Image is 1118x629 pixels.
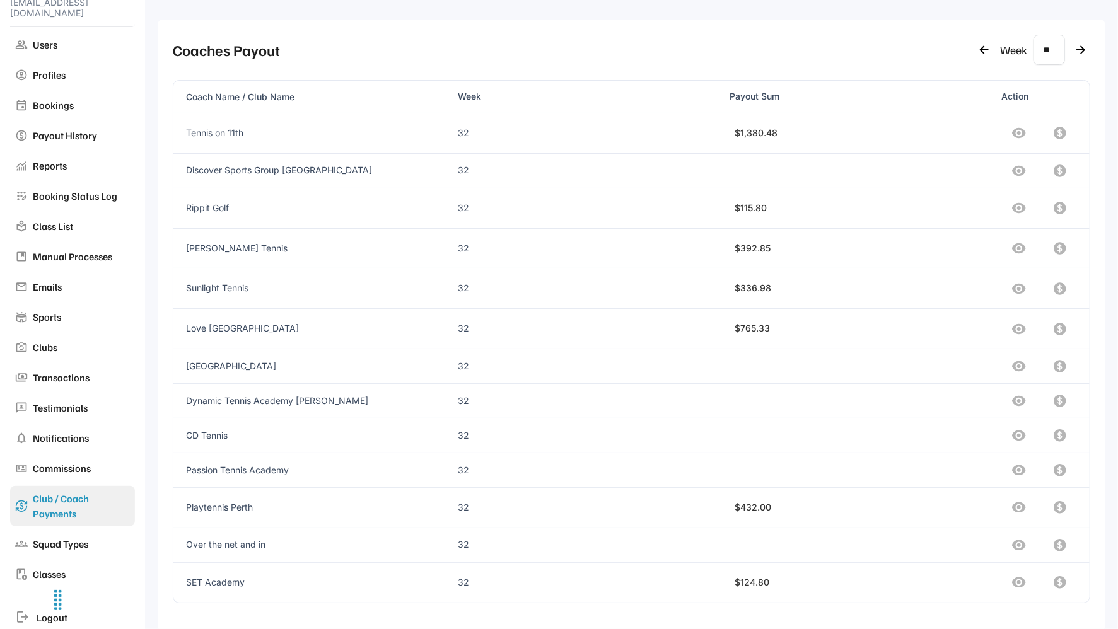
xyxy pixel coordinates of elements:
[33,219,130,234] div: Class List
[186,361,448,372] div: [GEOGRAPHIC_DATA]
[458,361,719,372] div: 32
[735,323,770,334] div: $765.33
[15,38,28,51] img: group_24dp_909090_FILL0_wght400_GRAD0_opsz24.svg
[458,430,719,441] div: 32
[33,67,130,83] div: Profiles
[458,91,719,102] div: Week
[15,371,28,384] img: payments_24dp_909090_FILL0_wght400_GRAD0_opsz24.svg
[186,165,448,176] div: Discover Sports Group [GEOGRAPHIC_DATA]
[1001,91,1077,102] div: Action
[730,91,991,102] div: Payout Sum
[458,323,719,334] div: 32
[15,311,28,323] img: stadium_24dp_909090_FILL0_wght400_GRAD0_opsz24.svg
[15,99,28,112] img: event_24dp_909090_FILL0_wght400_GRAD0_opsz24.svg
[15,432,28,444] img: notifications_24dp_909090_FILL0_wght400_GRAD0_opsz24.svg
[15,190,28,202] img: app_registration_24dp_909090_FILL0_wght400_GRAD0_opsz24.svg
[186,90,448,103] div: Coach Name / Club Name
[15,220,28,233] img: local_library_24dp_909090_FILL0_wght400_GRAD0_opsz24.svg
[33,430,130,446] div: Notifications
[458,165,719,176] div: 32
[735,577,769,588] div: $124.80
[173,38,280,61] div: Coaches Payout
[33,128,130,143] div: Payout History
[186,323,448,334] div: Love [GEOGRAPHIC_DATA]
[33,37,130,52] div: Users
[458,577,719,588] div: 32
[458,540,719,550] div: 32
[186,577,448,588] div: SET Academy
[15,159,28,172] img: monitoring_24dp_909090_FILL0_wght400_GRAD0_opsz24.svg
[33,249,130,264] div: Manual Processes
[33,461,130,476] div: Commissions
[15,401,28,414] img: 3p_24dp_909090_FILL0_wght400_GRAD0_opsz24.svg
[33,309,130,325] div: Sports
[458,396,719,407] div: 32
[15,538,28,550] img: groups_24dp_909090_FILL0_wght400_GRAD0_opsz24.svg
[458,465,719,476] div: 32
[15,129,28,142] img: paid_24dp_909090_FILL0_wght400_GRAD0_opsz24.svg
[735,283,771,294] div: $336.98
[735,128,777,139] div: $1,380.48
[186,396,448,407] div: Dynamic Tennis Academy [PERSON_NAME]
[458,128,719,139] div: 32
[33,279,130,294] div: Emails
[186,243,448,254] div: [PERSON_NAME] Tennis
[458,243,719,254] div: 32
[33,158,130,173] div: Reports
[33,188,130,204] div: Booking Status Log
[33,370,130,385] div: Transactions
[186,283,448,294] div: Sunlight Tennis
[186,203,448,214] div: Rippit Golf
[186,465,448,476] div: Passion Tennis Academy
[735,243,771,254] div: $392.85
[33,536,130,551] div: Squad Types
[15,250,28,263] img: developer_guide_24dp_909090_FILL0_wght400_GRAD0_opsz24.svg
[37,610,130,625] div: Logout
[33,98,130,113] div: Bookings
[15,69,28,81] img: account_circle_24dp_909090_FILL0_wght400_GRAD0_opsz24.svg
[33,400,130,415] div: Testimonials
[15,280,28,293] img: mail_24dp_909090_FILL0_wght400_GRAD0_opsz24.svg
[33,491,130,521] div: Club / Coach Payments
[186,540,448,550] div: Over the net and in
[458,203,719,214] div: 32
[15,500,28,512] img: currency_exchange_24dp_2696BE_FILL0_wght400_GRAD0_opsz24.svg
[15,341,28,354] img: party_mode_24dp_909090_FILL0_wght400_GRAD0_opsz24.svg
[186,430,448,441] div: GD Tennis
[186,502,448,513] div: Playtennis Perth
[33,567,130,582] div: Classes
[15,462,28,475] img: universal_currency_24dp_909090_FILL0_wght400_GRAD0_opsz24.svg
[33,340,130,355] div: Clubs
[735,203,767,214] div: $115.80
[1000,42,1027,59] div: Week
[458,283,719,294] div: 32
[186,128,448,139] div: Tennis on 11th
[458,502,719,513] div: 32
[735,502,771,513] div: $432.00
